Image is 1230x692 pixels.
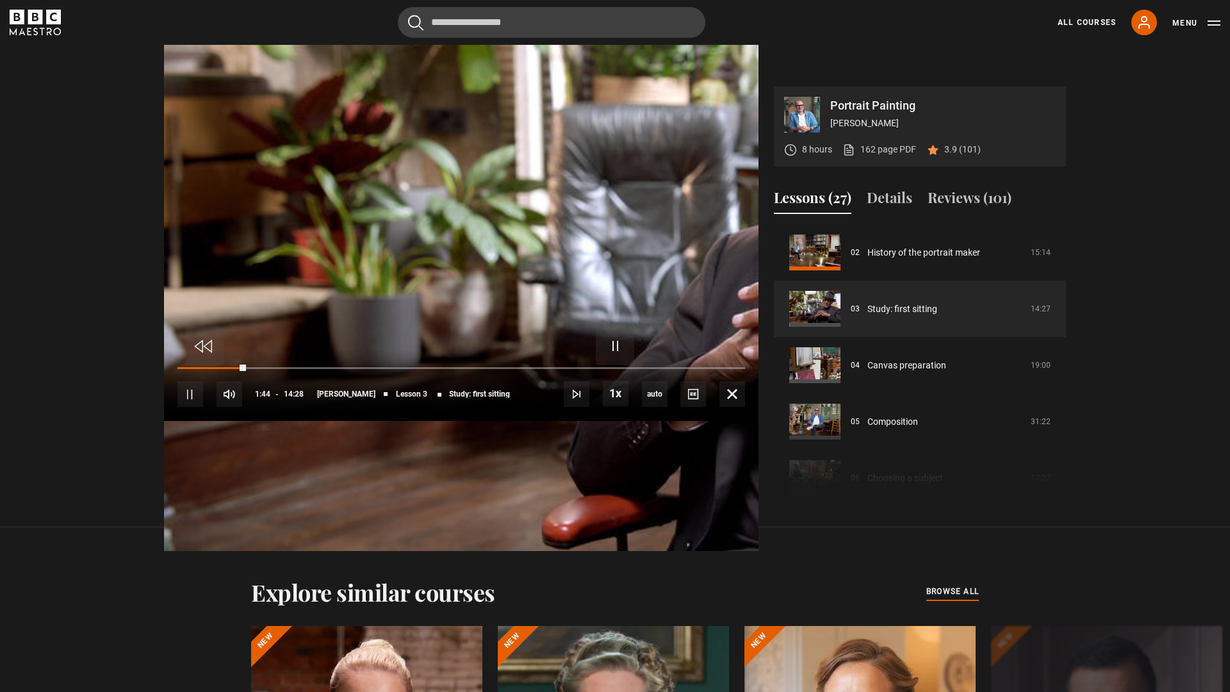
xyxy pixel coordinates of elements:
[1058,17,1116,28] a: All Courses
[642,381,668,407] div: Current quality: 1080p
[928,187,1012,214] button: Reviews (101)
[830,100,1056,111] p: Portrait Painting
[867,302,937,316] a: Study: first sitting
[449,390,510,398] span: Study: first sitting
[774,187,851,214] button: Lessons (27)
[284,383,304,406] span: 14:28
[867,415,918,429] a: Composition
[177,381,203,407] button: Pause
[642,381,668,407] span: auto
[396,390,427,398] span: Lesson 3
[398,7,705,38] input: Search
[564,381,589,407] button: Next Lesson
[251,579,495,605] h2: Explore similar courses
[719,381,745,407] button: Fullscreen
[603,381,628,406] button: Playback Rate
[830,117,1056,130] p: [PERSON_NAME]
[867,187,912,214] button: Details
[926,585,979,598] span: browse all
[317,390,375,398] span: [PERSON_NAME]
[926,585,979,599] a: browse all
[408,15,423,31] button: Submit the search query
[680,381,706,407] button: Captions
[10,10,61,35] svg: BBC Maestro
[164,86,758,421] video-js: Video Player
[944,143,981,156] p: 3.9 (101)
[842,143,916,156] a: 162 page PDF
[255,383,270,406] span: 1:44
[1172,17,1220,29] button: Toggle navigation
[275,390,279,399] span: -
[867,359,946,372] a: Canvas preparation
[802,143,832,156] p: 8 hours
[217,381,242,407] button: Mute
[177,367,745,370] div: Progress Bar
[867,246,980,259] a: History of the portrait maker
